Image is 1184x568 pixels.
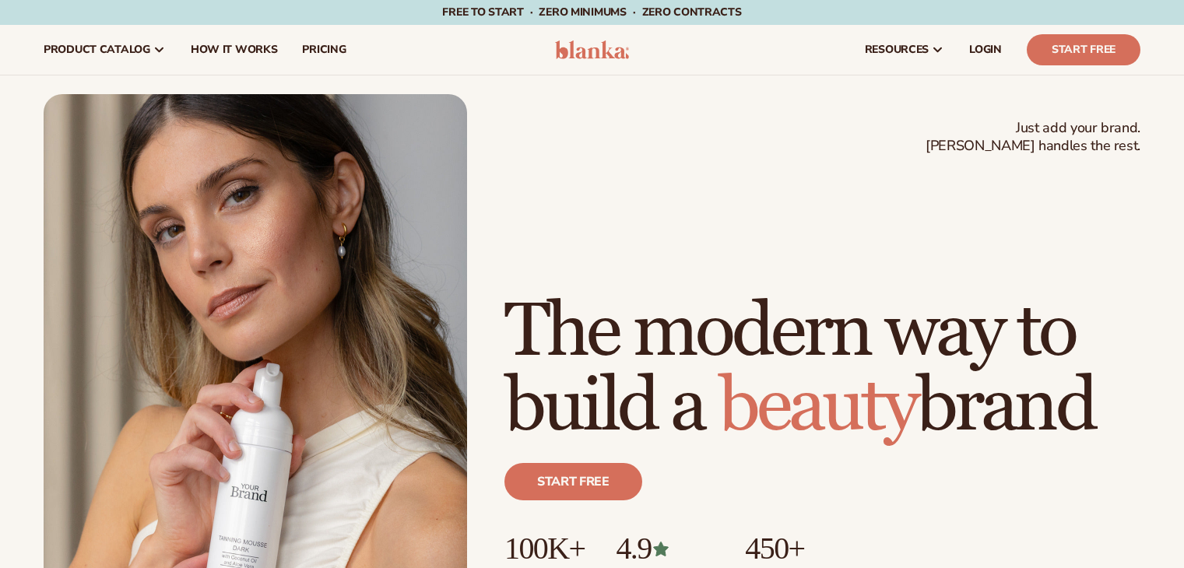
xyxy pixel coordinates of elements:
[926,119,1140,156] span: Just add your brand. [PERSON_NAME] handles the rest.
[44,44,150,56] span: product catalog
[31,25,178,75] a: product catalog
[504,531,585,566] p: 100K+
[504,463,642,500] a: Start free
[442,5,741,19] span: Free to start · ZERO minimums · ZERO contracts
[616,531,714,566] p: 4.9
[852,25,957,75] a: resources
[290,25,358,75] a: pricing
[504,295,1140,444] h1: The modern way to build a brand
[302,44,346,56] span: pricing
[957,25,1014,75] a: LOGIN
[969,44,1002,56] span: LOGIN
[865,44,929,56] span: resources
[1027,34,1140,65] a: Start Free
[718,361,916,452] span: beauty
[178,25,290,75] a: How It Works
[745,531,863,566] p: 450+
[191,44,278,56] span: How It Works
[555,40,629,59] img: logo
